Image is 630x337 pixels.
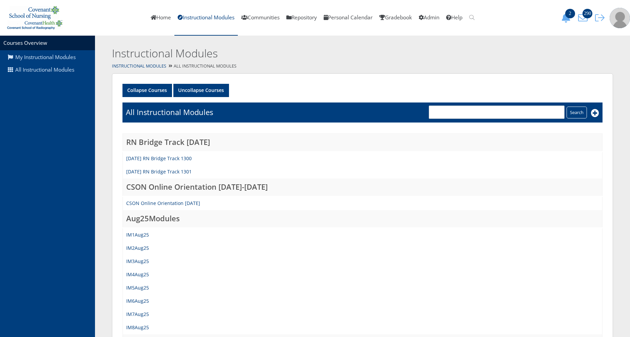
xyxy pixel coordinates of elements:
input: Search [567,107,587,118]
a: 290 [576,14,593,21]
a: IM8Aug25 [126,324,149,331]
a: CSON Online Orientation [DATE] [126,200,200,206]
button: 2 [559,13,576,23]
button: 290 [576,13,593,23]
a: IM5Aug25 [126,284,149,291]
a: IM2Aug25 [126,245,149,251]
h1: All Instructional Modules [126,107,213,117]
a: Collapse Courses [122,84,172,97]
i: Add New [591,109,599,117]
a: IM1Aug25 [126,231,149,238]
div: All Instructional Modules [95,61,630,71]
a: [DATE] RN Bridge Track 1301 [126,168,192,175]
a: Courses Overview [3,39,47,46]
h2: Instructional Modules [112,46,500,61]
a: IM7Aug25 [126,311,149,317]
a: IM4Aug25 [126,271,149,278]
img: user-profile-default-picture.png [610,8,630,28]
td: RN Bridge Track [DATE] [123,133,603,151]
td: Aug25Modules [123,210,603,228]
a: IM3Aug25 [126,258,149,264]
a: IM6Aug25 [126,298,149,304]
a: [DATE] RN Bridge Track 1300 [126,155,192,162]
a: Uncollapse Courses [173,84,229,97]
a: Instructional Modules [112,63,166,69]
span: 290 [583,9,592,18]
span: 2 [565,9,575,18]
td: CSON Online Orientation [DATE]-[DATE] [123,179,603,196]
a: 2 [559,14,576,21]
